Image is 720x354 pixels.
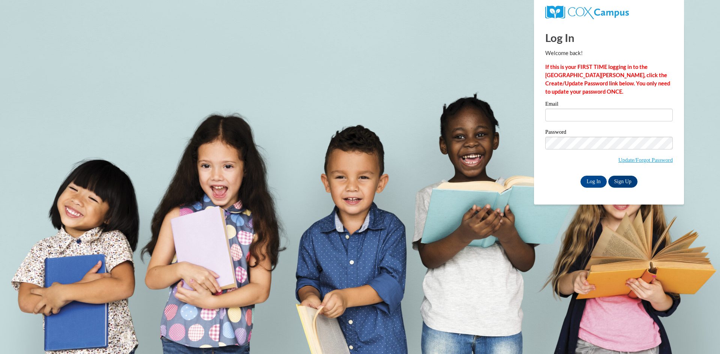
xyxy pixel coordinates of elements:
[580,176,607,188] input: Log In
[545,30,673,45] h1: Log In
[545,129,673,137] label: Password
[545,101,673,109] label: Email
[545,6,629,19] img: COX Campus
[618,157,673,163] a: Update/Forgot Password
[608,176,637,188] a: Sign Up
[545,49,673,57] p: Welcome back!
[545,64,670,95] strong: If this is your FIRST TIME logging in to the [GEOGRAPHIC_DATA][PERSON_NAME], click the Create/Upd...
[545,9,629,15] a: COX Campus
